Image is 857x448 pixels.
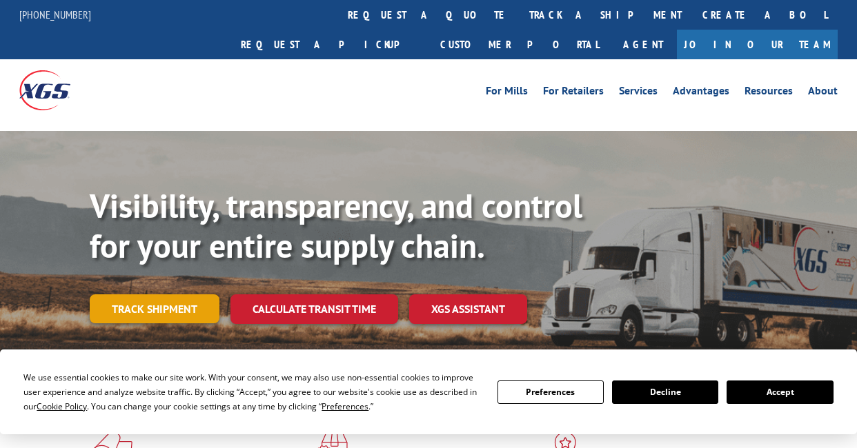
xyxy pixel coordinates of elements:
[619,85,658,101] a: Services
[543,85,604,101] a: For Retailers
[745,85,793,101] a: Resources
[37,400,87,412] span: Cookie Policy
[498,380,604,404] button: Preferences
[90,184,582,267] b: Visibility, transparency, and control for your entire supply chain.
[677,30,838,59] a: Join Our Team
[430,30,609,59] a: Customer Portal
[19,8,91,21] a: [PHONE_NUMBER]
[230,294,398,324] a: Calculate transit time
[409,294,527,324] a: XGS ASSISTANT
[90,294,219,323] a: Track shipment
[612,380,718,404] button: Decline
[230,30,430,59] a: Request a pickup
[808,85,838,101] a: About
[486,85,528,101] a: For Mills
[609,30,677,59] a: Agent
[673,85,729,101] a: Advantages
[322,400,368,412] span: Preferences
[23,370,480,414] div: We use essential cookies to make our site work. With your consent, we may also use non-essential ...
[727,380,833,404] button: Accept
